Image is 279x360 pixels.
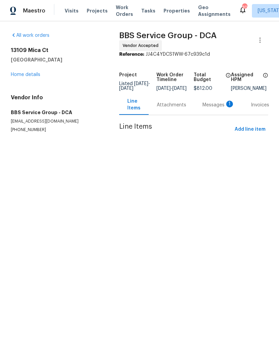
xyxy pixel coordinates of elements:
[156,86,187,91] span: -
[119,51,268,58] div: JJ4C4YDCS1WW-67c939c1d
[164,7,190,14] span: Properties
[235,125,265,134] span: Add line item
[134,81,148,86] span: [DATE]
[242,4,247,11] div: 30
[141,8,155,13] span: Tasks
[156,73,194,82] h5: Work Order Timeline
[11,47,103,54] h2: 13109 Mica Ct
[263,73,268,86] span: The hpm assigned to this work order.
[87,7,108,14] span: Projects
[119,86,133,91] span: [DATE]
[11,119,103,124] p: [EMAIL_ADDRESS][DOMAIN_NAME]
[119,73,137,77] h5: Project
[157,102,186,108] div: Attachments
[11,33,49,38] a: All work orders
[231,86,268,91] div: [PERSON_NAME]
[194,86,212,91] span: $812.00
[156,86,171,91] span: [DATE]
[127,98,141,111] div: Line Items
[226,101,233,107] div: 1
[172,86,187,91] span: [DATE]
[11,94,103,101] h4: Vendor Info
[226,73,231,86] span: The total cost of line items that have been proposed by Opendoor. This sum includes line items th...
[119,81,150,91] span: -
[65,7,79,14] span: Visits
[119,123,232,136] span: Line Items
[202,102,235,108] div: Messages
[119,52,144,57] b: Reference:
[23,7,45,14] span: Maestro
[194,73,223,82] h5: Total Budget
[11,127,103,133] p: [PHONE_NUMBER]
[11,109,103,116] h5: BBS Service Group - DCA
[123,42,161,49] span: Vendor Accepted
[232,123,268,136] button: Add line item
[231,73,261,82] h5: Assigned HPM
[116,4,133,18] span: Work Orders
[198,4,231,18] span: Geo Assignments
[11,56,103,63] h5: [GEOGRAPHIC_DATA]
[251,102,269,108] div: Invoices
[119,81,150,91] span: Listed
[11,72,40,77] a: Home details
[119,31,217,40] span: BBS Service Group - DCA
